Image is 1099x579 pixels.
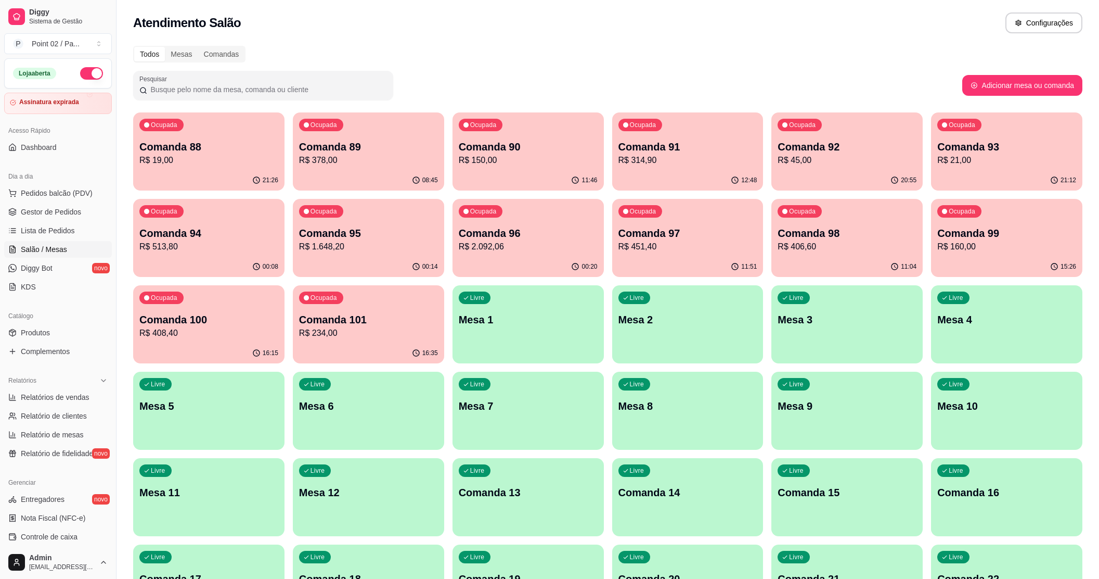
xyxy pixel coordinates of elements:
a: Complementos [4,343,112,360]
input: Pesquisar [147,84,387,95]
p: 21:12 [1061,176,1076,184]
span: Complementos [21,346,70,357]
p: Mesa 9 [778,399,916,413]
span: Nota Fiscal (NFC-e) [21,513,85,523]
span: Gestor de Pedidos [21,207,81,217]
button: Pedidos balcão (PDV) [4,185,112,202]
p: Ocupada [949,121,975,129]
p: 20:55 [901,176,916,184]
p: Mesa 12 [299,485,438,500]
p: Livre [789,294,804,302]
p: Mesa 11 [139,485,278,500]
p: Livre [470,467,485,475]
div: Gerenciar [4,474,112,491]
p: Ocupada [151,294,177,302]
p: Mesa 1 [459,312,598,327]
p: Comanda 89 [299,140,438,154]
p: Comanda 97 [618,226,757,241]
p: Comanda 90 [459,140,598,154]
p: Livre [151,467,165,475]
span: Relatório de clientes [21,411,87,421]
span: Diggy Bot [21,263,53,273]
button: Adicionar mesa ou comanda [962,75,1082,96]
p: Livre [470,294,485,302]
button: OcupadaComanda 92R$ 45,0020:55 [771,112,923,191]
p: Comanda 13 [459,485,598,500]
p: Comanda 92 [778,140,916,154]
p: Mesa 6 [299,399,438,413]
div: Todos [134,47,165,61]
div: Loja aberta [13,68,56,79]
p: 08:45 [422,176,438,184]
p: Livre [151,380,165,388]
p: 00:14 [422,262,438,271]
button: OcupadaComanda 93R$ 21,0021:12 [931,112,1082,191]
button: OcupadaComanda 99R$ 160,0015:26 [931,199,1082,277]
p: Comanda 99 [937,226,1076,241]
p: Ocupada [311,121,337,129]
p: 00:08 [263,262,278,271]
p: R$ 21,00 [937,154,1076,167]
button: OcupadaComanda 96R$ 2.092,0600:20 [452,199,604,277]
button: LivreMesa 11 [133,458,285,536]
p: 16:35 [422,349,438,357]
p: 11:51 [741,262,757,271]
p: Ocupada [949,207,975,216]
p: Livre [470,380,485,388]
a: Lista de Pedidos [4,222,112,239]
p: Comanda 98 [778,226,916,241]
p: Ocupada [789,121,816,129]
a: Salão / Mesas [4,241,112,258]
h2: Atendimento Salão [133,15,241,31]
button: OcupadaComanda 100R$ 408,4016:15 [133,285,285,363]
p: Ocupada [630,207,656,216]
span: Lista de Pedidos [21,225,75,236]
p: Mesa 7 [459,399,598,413]
button: LivreMesa 10 [931,372,1082,450]
button: OcupadaComanda 91R$ 314,9012:48 [612,112,764,191]
span: [EMAIL_ADDRESS][DOMAIN_NAME] [29,563,95,571]
button: LivreComanda 16 [931,458,1082,536]
span: P [13,39,23,49]
p: 11:46 [581,176,597,184]
p: Ocupada [789,207,816,216]
p: Mesa 4 [937,312,1076,327]
button: LivreMesa 2 [612,285,764,363]
span: Relatórios de vendas [21,392,89,402]
button: LivreComanda 15 [771,458,923,536]
p: Livre [949,294,963,302]
p: R$ 451,40 [618,241,757,253]
p: Livre [311,380,325,388]
p: R$ 1.648,20 [299,241,438,253]
p: R$ 160,00 [937,241,1076,253]
a: Relatório de mesas [4,426,112,443]
p: Comanda 91 [618,140,757,154]
p: Livre [151,553,165,561]
p: Mesa 10 [937,399,1076,413]
p: Livre [630,553,644,561]
button: LivreMesa 9 [771,372,923,450]
a: Relatórios de vendas [4,389,112,406]
p: Comanda 96 [459,226,598,241]
label: Pesquisar [139,74,171,83]
p: R$ 45,00 [778,154,916,167]
a: Entregadoresnovo [4,491,112,508]
button: OcupadaComanda 89R$ 378,0008:45 [293,112,444,191]
p: Comanda 88 [139,140,278,154]
p: R$ 406,60 [778,241,916,253]
button: Alterar Status [80,67,103,80]
p: Livre [789,553,804,561]
span: Relatórios [8,376,36,385]
button: Select a team [4,33,112,54]
button: OcupadaComanda 101R$ 234,0016:35 [293,285,444,363]
p: Ocupada [311,294,337,302]
p: Livre [630,467,644,475]
p: Ocupada [311,207,337,216]
div: Catálogo [4,308,112,324]
button: LivreMesa 3 [771,285,923,363]
p: R$ 234,00 [299,327,438,339]
p: Ocupada [151,207,177,216]
p: 12:48 [741,176,757,184]
p: Livre [949,553,963,561]
p: Mesa 3 [778,312,916,327]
